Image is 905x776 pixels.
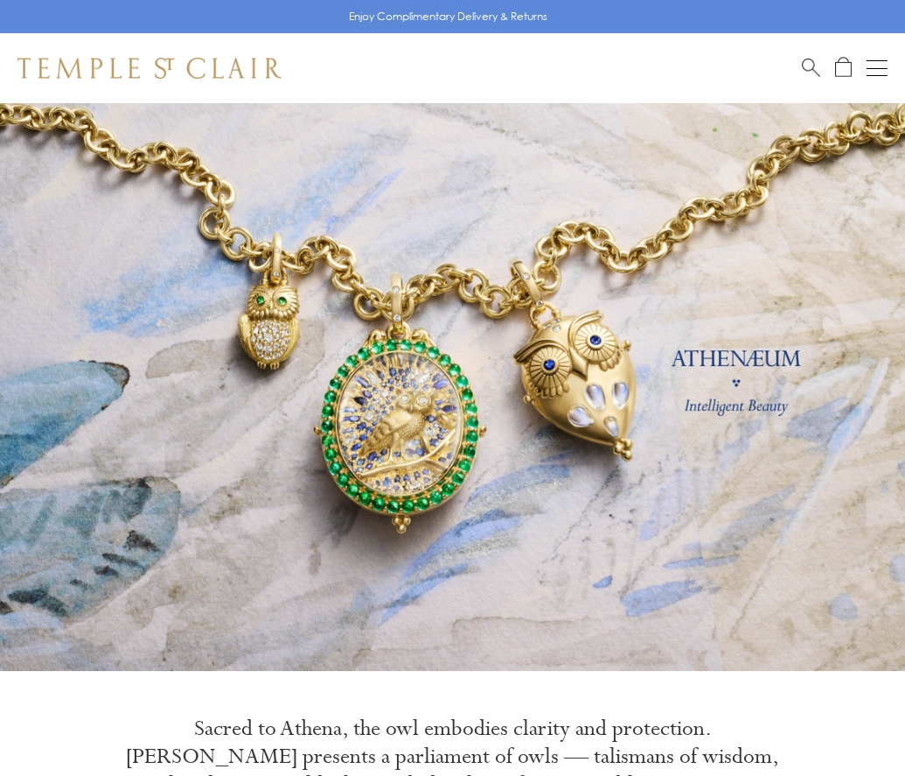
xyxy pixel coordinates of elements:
button: Open navigation [867,58,888,79]
a: Search [802,57,820,79]
a: Open Shopping Bag [835,57,852,79]
img: Temple St. Clair [17,58,282,79]
p: Enjoy Complimentary Delivery & Returns [349,8,547,25]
